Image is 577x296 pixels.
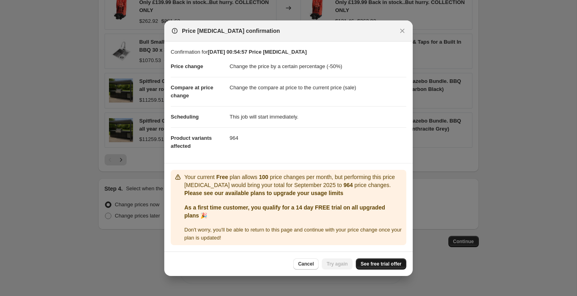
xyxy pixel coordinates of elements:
[216,174,228,180] b: Free
[171,48,406,56] p: Confirmation for
[293,258,319,270] button: Cancel
[171,135,212,149] span: Product variants affected
[230,77,406,98] dd: Change the compare at price to the current price (sale)
[230,127,406,149] dd: 964
[171,85,213,99] span: Compare at price change
[356,258,406,270] a: See free trial offer
[259,174,268,180] b: 100
[397,25,408,36] button: Close
[182,27,280,35] span: Price [MEDICAL_DATA] confirmation
[184,227,401,241] span: Don ' t worry, you ' ll be able to return to this page and continue with your price change once y...
[184,173,403,189] p: Your current plan allows price changes per month, but performing this price [MEDICAL_DATA] would ...
[298,261,314,267] span: Cancel
[230,56,406,77] dd: Change the price by a certain percentage (-50%)
[184,189,403,197] p: Please see our available plans to upgrade your usage limits
[230,106,406,127] dd: This job will start immediately.
[184,204,385,219] b: As a first time customer, you qualify for a 14 day FREE trial on all upgraded plans 🎉
[171,114,199,120] span: Scheduling
[343,182,353,188] b: 964
[208,49,307,55] b: [DATE] 00:54:57 Price [MEDICAL_DATA]
[171,63,203,69] span: Price change
[361,261,401,267] span: See free trial offer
